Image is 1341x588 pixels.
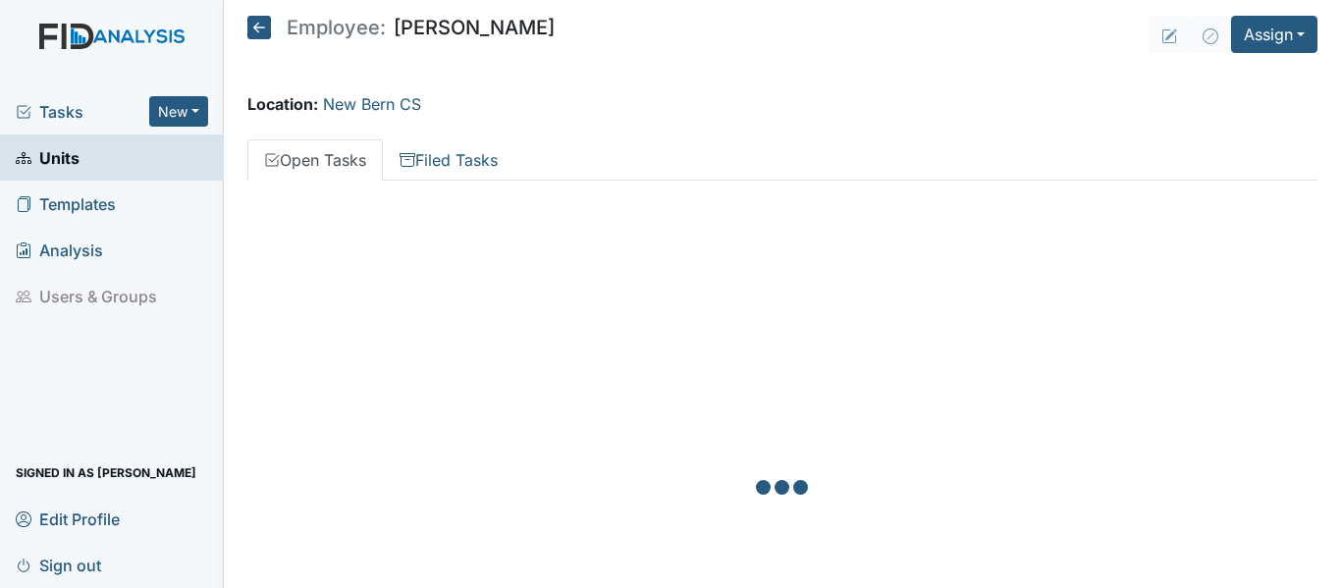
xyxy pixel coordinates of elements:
span: Analysis [16,235,103,265]
button: New [149,96,208,127]
button: Assign [1231,16,1317,53]
strong: Location: [247,94,318,114]
a: Filed Tasks [383,139,514,181]
h5: [PERSON_NAME] [247,16,555,39]
span: Edit Profile [16,504,120,534]
span: Employee: [287,18,386,37]
span: Templates [16,188,116,219]
a: Open Tasks [247,139,383,181]
span: Signed in as [PERSON_NAME] [16,457,196,488]
a: Tasks [16,100,149,124]
span: Units [16,142,80,173]
a: New Bern CS [323,94,421,114]
span: Sign out [16,550,101,580]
